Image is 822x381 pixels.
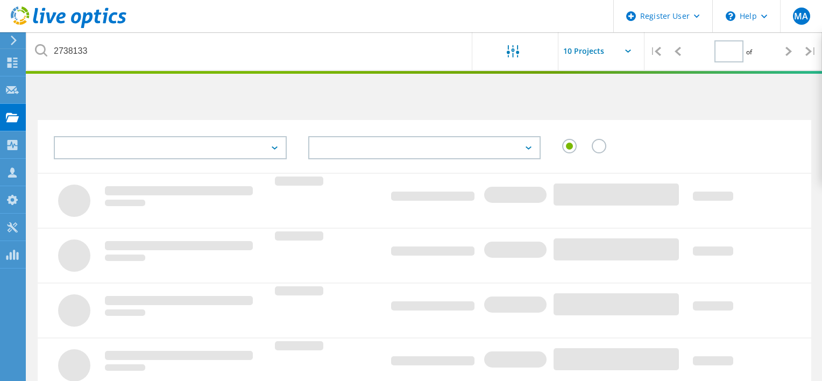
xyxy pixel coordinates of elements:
[726,11,735,21] svg: \n
[27,32,473,70] input: undefined
[800,32,822,70] div: |
[746,47,752,57] span: of
[11,23,126,30] a: Live Optics Dashboard
[644,32,667,70] div: |
[794,12,808,20] span: MA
